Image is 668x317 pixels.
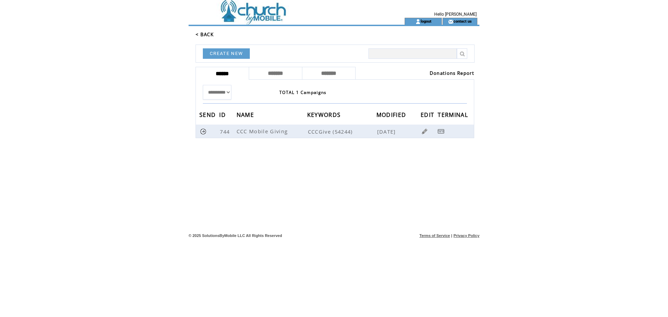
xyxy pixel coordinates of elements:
[307,112,343,117] a: KEYWORDS
[237,128,290,135] span: CCC Mobile Giving
[308,128,376,135] span: CCCGive (54244)
[219,109,228,122] span: ID
[438,109,470,122] span: TERMINAL
[415,19,421,24] img: account_icon.gif
[376,109,408,122] span: MODIFIED
[189,233,282,238] span: © 2025 SolutionsByMobile LLC All Rights Reserved
[279,89,327,95] span: TOTAL 1 Campaigns
[451,233,452,238] span: |
[307,109,343,122] span: KEYWORDS
[430,70,474,76] a: Donations Report
[448,19,453,24] img: contact_us_icon.gif
[421,109,436,122] span: EDIT
[199,109,217,122] span: SEND
[377,128,398,135] span: [DATE]
[420,233,450,238] a: Terms of Service
[219,112,228,117] a: ID
[237,109,256,122] span: NAME
[220,128,231,135] span: 744
[453,233,479,238] a: Privacy Policy
[421,19,431,23] a: logout
[453,19,472,23] a: contact us
[196,31,214,38] a: < BACK
[203,48,250,59] a: CREATE NEW
[376,112,408,117] a: MODIFIED
[237,112,256,117] a: NAME
[434,12,477,17] span: Hello [PERSON_NAME]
